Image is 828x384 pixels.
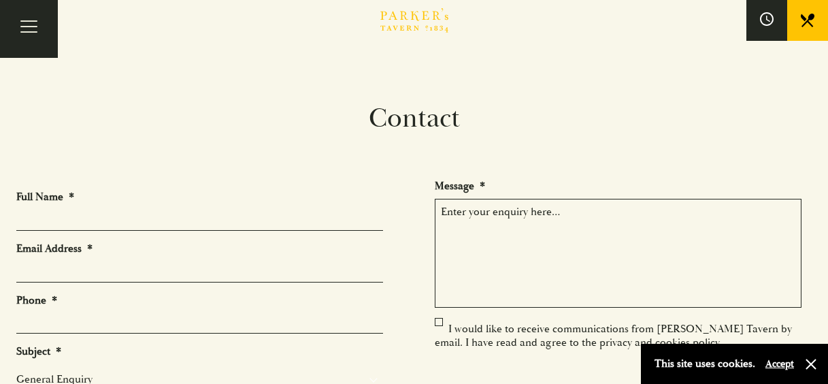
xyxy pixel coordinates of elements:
label: Message [435,179,485,193]
label: Subject [16,345,61,359]
p: This site uses cookies. [655,354,755,374]
label: Email Address [16,242,93,256]
label: Phone [16,293,57,308]
label: Full Name [16,190,74,204]
button: Close and accept [804,357,818,371]
label: I would like to receive communications from [PERSON_NAME] Tavern by email. I have read and agree ... [435,322,792,349]
h1: Contact [6,102,823,135]
button: Accept [765,357,794,370]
